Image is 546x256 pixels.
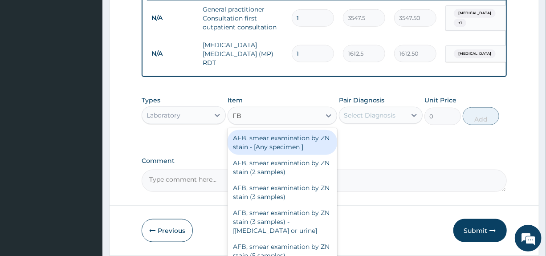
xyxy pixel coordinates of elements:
label: Pair Diagnosis [339,96,385,105]
div: AFB, smear examination by ZN stain (2 samples) [228,155,337,180]
img: d_794563401_company_1708531726252_794563401 [16,45,36,67]
label: Item [228,96,243,105]
textarea: Type your message and hit 'Enter' [4,166,170,197]
td: General practitioner Consultation first outpatient consultation [198,0,287,36]
span: [MEDICAL_DATA] [454,49,496,58]
label: Comment [142,157,506,165]
div: Chat with us now [46,50,150,61]
div: Laboratory [147,111,180,120]
span: + 1 [454,19,466,28]
label: Types [142,97,160,104]
td: N/A [147,45,198,62]
div: Select Diagnosis [344,111,396,120]
td: [MEDICAL_DATA] [MEDICAL_DATA] (MP) RDT [198,36,287,72]
button: Submit [453,219,507,242]
div: Minimize live chat window [146,4,167,26]
button: Previous [142,219,193,242]
span: [MEDICAL_DATA] [454,9,496,18]
span: We're online! [52,73,123,163]
div: AFB, smear examination by ZN stain (3 samples) [228,180,337,205]
button: Add [463,107,499,125]
label: Unit Price [424,96,456,105]
div: AFB, smear examination by ZN stain (3 samples) - [[MEDICAL_DATA] or urine] [228,205,337,239]
div: AFB, smear examination by ZN stain - [Any specimen ] [228,130,337,155]
td: N/A [147,10,198,26]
